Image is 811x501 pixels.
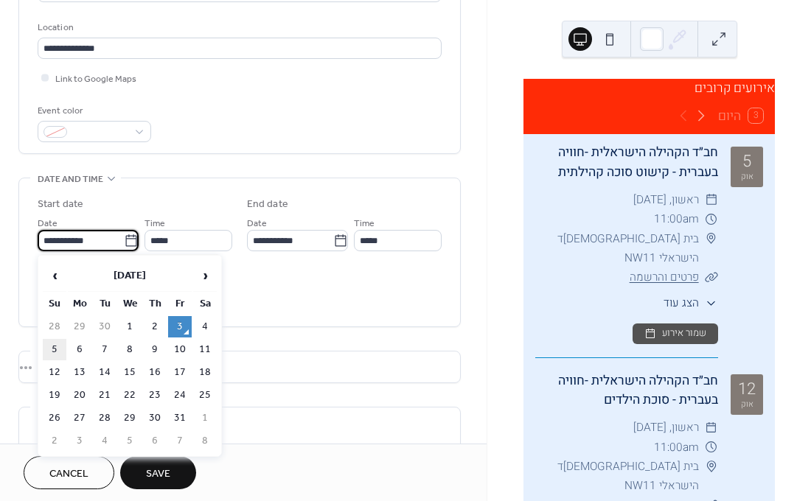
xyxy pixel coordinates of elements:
button: Cancel [24,456,114,489]
span: › [194,261,216,290]
td: 11 [193,339,217,360]
div: ​ [705,209,718,228]
td: 30 [143,407,167,429]
th: Th [143,293,167,315]
a: פרטים והרשמה [630,269,699,285]
div: Event color [38,103,148,119]
td: 25 [193,385,217,406]
span: Save [146,466,170,482]
div: ••• [19,351,460,382]
div: ​ [705,267,718,287]
div: Location [38,20,439,35]
th: Su [43,293,66,315]
td: 8 [118,339,142,360]
div: End date [247,197,288,212]
td: 13 [68,362,91,383]
td: 27 [68,407,91,429]
td: 21 [93,385,116,406]
div: ​ [705,457,718,476]
td: 15 [118,362,142,383]
span: Cancel [49,466,88,482]
td: 29 [68,316,91,337]
div: 12 [738,381,756,397]
div: Start date [38,197,83,212]
a: חב״ד הקהילה הישראלית -חוויה בעברית - סוכת הילדים [558,371,718,409]
span: 11:00am [654,438,699,457]
td: 2 [143,316,167,337]
td: 31 [168,407,192,429]
td: 7 [93,339,116,360]
button: שמור אירוע [633,323,718,344]
span: Date [247,216,267,231]
span: בית [DEMOGRAPHIC_DATA]ד הישראלי NW11 [535,457,699,495]
td: 6 [68,339,91,360]
th: Sa [193,293,217,315]
td: 6 [143,430,167,452]
span: בית [DEMOGRAPHIC_DATA]ד הישראלי NW11 [535,229,699,267]
th: Tu [93,293,116,315]
td: 1 [193,407,217,429]
td: 9 [143,339,167,360]
td: 5 [43,339,66,360]
td: 12 [43,362,66,383]
td: 26 [43,407,66,429]
th: Mo [68,293,91,315]
div: אוק [741,400,753,408]
span: Time [354,216,375,231]
td: 4 [93,430,116,452]
span: ‹ [43,261,66,290]
span: Time [145,216,165,231]
div: ​ [705,438,718,457]
td: 22 [118,385,142,406]
button: ​הצג עוד [664,295,718,312]
td: 5 [118,430,142,452]
td: 10 [168,339,192,360]
td: 1 [118,316,142,337]
div: אוק [741,172,753,181]
th: We [118,293,142,315]
span: Date [38,216,58,231]
th: [DATE] [68,260,192,292]
span: Link to Google Maps [55,71,136,87]
td: 29 [118,407,142,429]
td: 28 [93,407,116,429]
span: ראשון, [DATE] [633,190,699,209]
div: 5 [742,153,751,169]
td: 3 [168,316,192,337]
div: ​ [705,295,718,312]
td: 18 [193,362,217,383]
div: אירועים קרובים [523,79,775,98]
span: Date and time [38,172,103,187]
td: 17 [168,362,192,383]
td: 20 [68,385,91,406]
div: ​ [705,418,718,437]
td: 23 [143,385,167,406]
td: 30 [93,316,116,337]
td: 16 [143,362,167,383]
span: הצג עוד [664,295,699,312]
td: 14 [93,362,116,383]
td: 19 [43,385,66,406]
td: 7 [168,430,192,452]
td: 4 [193,316,217,337]
td: 3 [68,430,91,452]
div: ​ [705,190,718,209]
th: Fr [168,293,192,315]
span: 11:00am [654,209,699,228]
td: 2 [43,430,66,452]
button: Save [120,456,196,489]
div: ​ [705,229,718,248]
span: ראשון, [DATE] [633,418,699,437]
td: 8 [193,430,217,452]
td: 24 [168,385,192,406]
td: 28 [43,316,66,337]
a: חב״ד הקהילה הישראלית -חוויה בעברית - קישוט סוכה קהילתית [558,143,718,181]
